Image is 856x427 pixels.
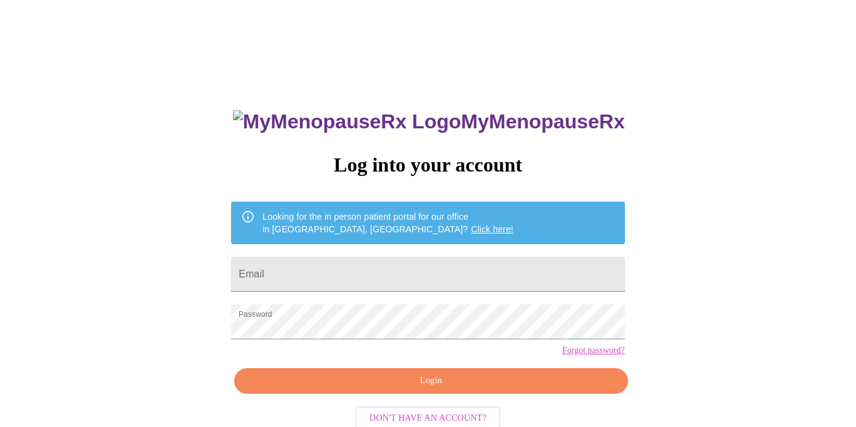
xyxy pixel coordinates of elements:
div: Looking for the in person patient portal for our office in [GEOGRAPHIC_DATA], [GEOGRAPHIC_DATA]? [262,205,513,240]
a: Click here! [471,224,513,234]
span: Login [249,373,613,389]
a: Don't have an account? [353,412,503,423]
h3: Log into your account [231,153,624,177]
span: Don't have an account? [369,411,487,426]
button: Login [234,368,627,394]
img: MyMenopauseRx Logo [233,110,461,133]
h3: MyMenopauseRx [233,110,625,133]
a: Forgot password? [562,346,625,356]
